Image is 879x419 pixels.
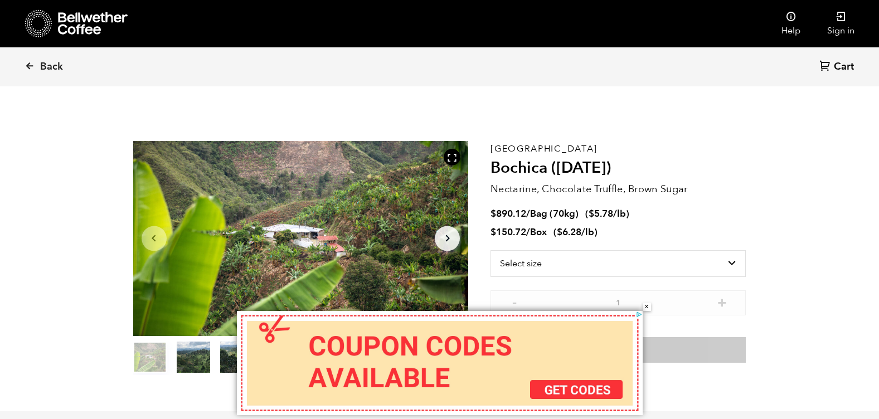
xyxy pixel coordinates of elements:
bdi: 890.12 [491,207,526,220]
button: × [643,303,651,311]
span: /lb [581,226,594,238]
span: Bag (70kg) [530,207,579,220]
span: $ [589,207,594,220]
span: Back [40,60,63,74]
bdi: 150.72 [491,226,526,238]
span: Cart [834,60,854,74]
bdi: 5.78 [589,207,613,220]
span: / [526,207,530,220]
button: + [715,296,729,307]
p: Nectarine, Chocolate Truffle, Brown Sugar [491,182,746,197]
span: $ [491,226,496,238]
span: /lb [613,207,626,220]
span: ( ) [553,226,598,238]
a: Cart [819,60,857,75]
span: $ [557,226,562,238]
span: $ [491,207,496,220]
span: ( ) [585,207,629,220]
h2: Bochica ([DATE]) [491,159,746,178]
span: / [526,226,530,238]
span: Box [530,226,547,238]
img: c1_lb_26.jpeg [237,311,643,416]
bdi: 6.28 [557,226,581,238]
button: - [507,296,521,307]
